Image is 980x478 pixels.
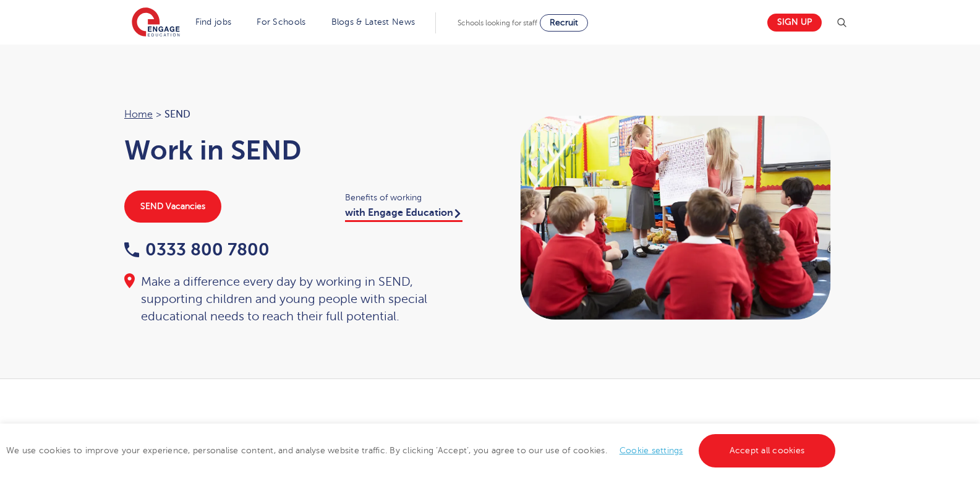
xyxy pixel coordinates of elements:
span: Schools looking for staff [458,19,537,27]
a: with Engage Education [345,207,462,222]
img: Engage Education [132,7,180,38]
span: > [156,109,161,120]
a: Sign up [767,14,822,32]
h1: Work in SEND [124,135,478,166]
span: We use cookies to improve your experience, personalise content, and analyse website traffic. By c... [6,446,838,455]
div: Make a difference every day by working in SEND, supporting children and young people with special... [124,273,478,325]
span: SEND [164,106,190,122]
a: Recruit [540,14,588,32]
nav: breadcrumb [124,106,478,122]
a: Accept all cookies [699,434,836,467]
a: Home [124,109,153,120]
a: Cookie settings [620,446,683,455]
a: For Schools [257,17,305,27]
a: Blogs & Latest News [331,17,415,27]
a: 0333 800 7800 [124,240,270,259]
span: Recruit [550,18,578,27]
span: Benefits of working [345,190,478,205]
h2: Want to work in SEND? [187,422,793,443]
a: SEND Vacancies [124,190,221,223]
a: Find jobs [195,17,232,27]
